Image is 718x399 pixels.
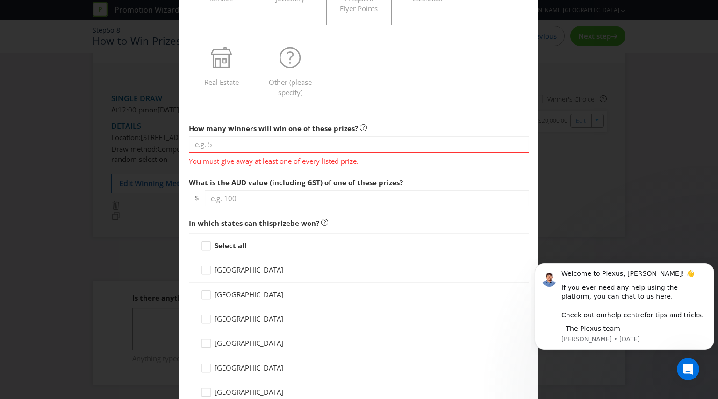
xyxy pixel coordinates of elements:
[204,77,239,87] span: Real Estate
[215,265,283,274] span: [GEOGRAPHIC_DATA]
[244,218,273,228] span: can this
[189,124,358,133] span: How many winners will win one of these prizes?
[215,290,283,299] span: [GEOGRAPHIC_DATA]
[215,387,283,397] span: [GEOGRAPHIC_DATA]
[189,153,529,166] span: You must give away at least one of every listed prize.
[189,190,205,206] span: $
[215,314,283,323] span: [GEOGRAPHIC_DATA]
[273,218,290,228] span: prize
[531,255,718,355] iframe: Intercom notifications message
[215,338,283,348] span: [GEOGRAPHIC_DATA]
[189,218,243,228] span: In which states
[677,358,699,380] iframe: Intercom live chat
[215,363,283,372] span: [GEOGRAPHIC_DATA]
[189,136,529,152] input: e.g. 5
[269,77,312,97] span: Other (please specify)
[215,241,247,250] strong: Select all
[189,178,403,187] span: What is the AUD value (including GST) of one of these prizes?
[205,190,529,206] input: e.g. 100
[290,218,319,228] span: be won?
